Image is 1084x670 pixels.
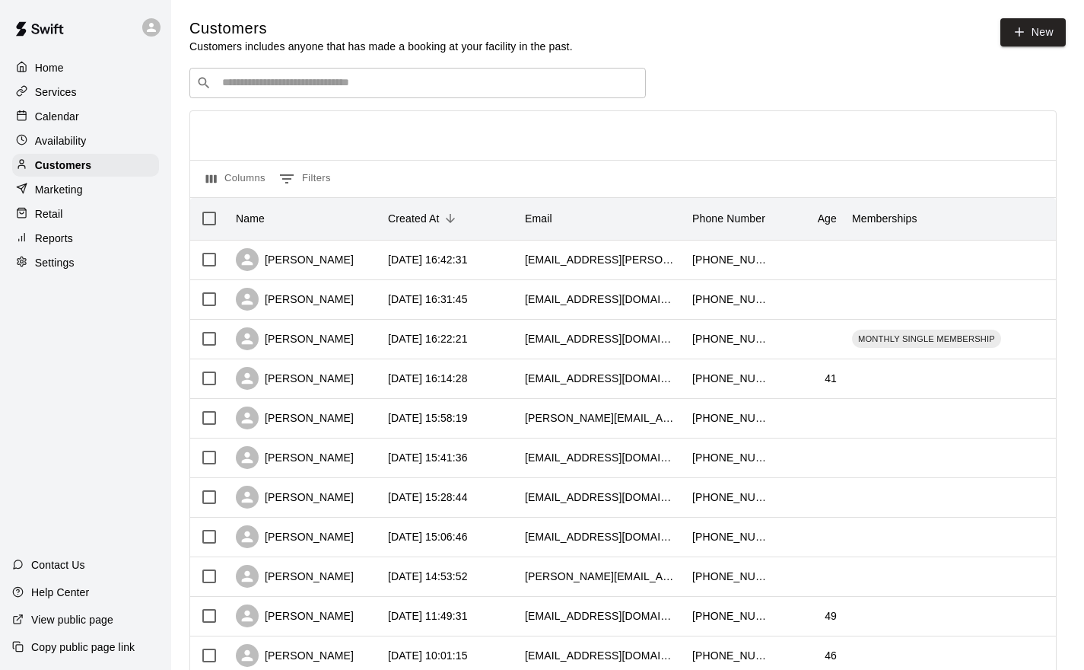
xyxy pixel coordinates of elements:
[844,197,1073,240] div: Memberships
[12,203,159,225] a: Retail
[35,109,79,124] p: Calendar
[388,371,468,386] div: 2025-09-10 16:14:28
[825,608,837,624] div: 49
[388,569,468,584] div: 2025-09-10 14:53:52
[236,525,354,548] div: [PERSON_NAME]
[388,450,468,465] div: 2025-09-10 15:41:36
[692,371,768,386] div: +17272079469
[35,158,91,173] p: Customers
[388,197,440,240] div: Created At
[236,605,354,627] div: [PERSON_NAME]
[852,333,1001,345] span: MONTHLY SINGLE MEMBERSHIP
[35,231,73,246] p: Reports
[388,490,468,505] div: 2025-09-10 15:28:44
[35,133,87,148] p: Availability
[525,292,677,307] div: dcdexter15@gmail.com
[692,648,768,663] div: +15637232976
[525,252,677,267] div: nate.leffler@gmail.com
[692,331,768,346] div: +13093144659
[388,410,468,426] div: 2025-09-10 15:58:19
[525,569,677,584] div: aaron.r.keeney@gmail.com
[12,81,159,104] a: Services
[236,407,354,429] div: [PERSON_NAME]
[189,39,573,54] p: Customers includes anyone that has made a booking at your facility in the past.
[12,251,159,274] a: Settings
[388,252,468,267] div: 2025-09-10 16:42:31
[776,197,844,240] div: Age
[525,371,677,386] div: edgrenholly@gmail.com
[388,331,468,346] div: 2025-09-10 16:22:21
[692,252,768,267] div: +15635293623
[388,608,468,624] div: 2025-09-10 11:49:31
[236,327,354,350] div: [PERSON_NAME]
[517,197,685,240] div: Email
[388,648,468,663] div: 2025-09-10 10:01:15
[35,255,75,270] p: Settings
[35,182,83,197] p: Marketing
[818,197,837,240] div: Age
[12,178,159,201] a: Marketing
[525,608,677,624] div: mabriggs3@yahoo.com
[525,331,677,346] div: acryckeghem@gmail.com
[825,648,837,663] div: 46
[228,197,380,240] div: Name
[31,557,85,573] p: Contact Us
[236,565,354,588] div: [PERSON_NAME]
[525,197,552,240] div: Email
[852,330,1001,348] div: MONTHLY SINGLE MEMBERSHIP
[31,585,89,600] p: Help Center
[12,105,159,128] a: Calendar
[35,60,64,75] p: Home
[692,292,768,307] div: +15633405967
[692,450,768,465] div: +13092367682
[12,154,159,177] a: Customers
[189,68,646,98] div: Search customers by name or email
[12,56,159,79] a: Home
[236,446,354,469] div: [PERSON_NAME]
[525,410,677,426] div: jason.edgren92780@gmail.com
[388,529,468,544] div: 2025-09-10 15:06:46
[236,288,354,311] div: [PERSON_NAME]
[692,197,765,240] div: Phone Number
[525,450,677,465] div: dclear12@gmail.com
[440,208,461,229] button: Sort
[1000,18,1066,46] a: New
[825,371,837,386] div: 41
[236,367,354,390] div: [PERSON_NAME]
[525,648,677,663] div: mkrogers8@msn.com
[692,569,768,584] div: +15637232710
[525,529,677,544] div: shaynas1217@gmail.com
[275,167,335,191] button: Show filters
[35,206,63,222] p: Retail
[202,167,269,191] button: Select columns
[852,197,917,240] div: Memberships
[692,490,768,505] div: +13097376659
[525,490,677,505] div: 3butz@live.com
[12,227,159,250] a: Reports
[388,292,468,307] div: 2025-09-10 16:31:45
[236,644,354,667] div: [PERSON_NAME]
[692,608,768,624] div: +15635058831
[692,410,768,426] div: +17272079464
[685,197,776,240] div: Phone Number
[12,129,159,152] a: Availability
[189,18,573,39] h5: Customers
[236,197,265,240] div: Name
[31,640,135,655] p: Copy public page link
[31,612,113,627] p: View public page
[236,486,354,509] div: [PERSON_NAME]
[236,248,354,271] div: [PERSON_NAME]
[35,85,77,100] p: Services
[380,197,517,240] div: Created At
[692,529,768,544] div: +13097210229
